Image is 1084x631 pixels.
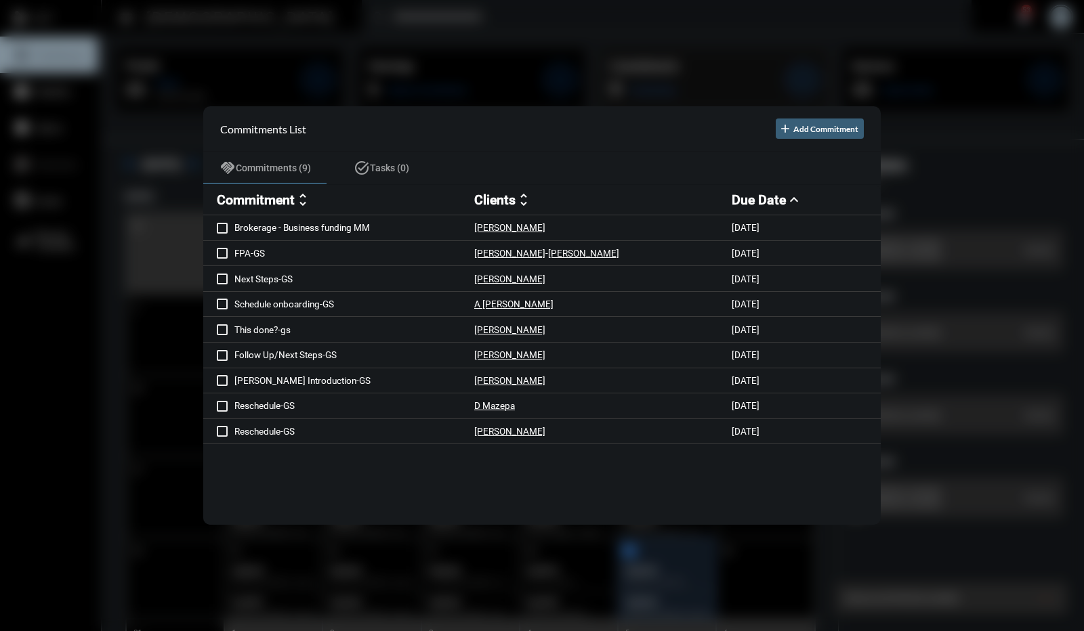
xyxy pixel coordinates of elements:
p: [PERSON_NAME] [474,324,545,335]
mat-icon: task_alt [354,160,370,176]
p: [PERSON_NAME] [474,222,545,233]
p: [DATE] [732,349,759,360]
p: [DATE] [732,324,759,335]
mat-icon: expand_less [786,192,802,208]
p: [DATE] [732,426,759,437]
h2: Commitments List [220,123,306,135]
span: Tasks (0) [370,162,409,173]
p: [DATE] [732,248,759,259]
button: Add Commitment [776,118,864,139]
span: Commitments (9) [236,162,311,173]
p: Follow Up/Next Steps-GS [234,349,474,360]
p: Reschedule-GS [234,426,474,437]
p: This done?-gs [234,324,474,335]
p: [DATE] [732,400,759,411]
p: [DATE] [732,274,759,284]
p: Brokerage - Business funding MM [234,222,474,233]
p: [PERSON_NAME] [474,274,545,284]
mat-icon: handshake [220,160,236,176]
p: FPA-GS [234,248,474,259]
h2: Due Date [732,192,786,208]
p: Reschedule-GS [234,400,474,411]
p: Next Steps-GS [234,274,474,284]
p: - [545,248,548,259]
mat-icon: unfold_more [295,192,311,208]
h2: Clients [474,192,516,208]
p: [PERSON_NAME] [548,248,619,259]
mat-icon: unfold_more [516,192,532,208]
p: [DATE] [732,375,759,386]
h2: Commitment [217,192,295,208]
p: [PERSON_NAME] [474,248,545,259]
p: D Mazepa [474,400,515,411]
p: [PERSON_NAME] [474,375,545,386]
p: Schedule onboarding-GS [234,299,474,309]
mat-icon: add [778,122,792,135]
p: [PERSON_NAME] Introduction-GS [234,375,474,386]
p: A [PERSON_NAME] [474,299,554,309]
p: [DATE] [732,222,759,233]
p: [DATE] [732,299,759,309]
p: [PERSON_NAME] [474,349,545,360]
p: [PERSON_NAME] [474,426,545,437]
